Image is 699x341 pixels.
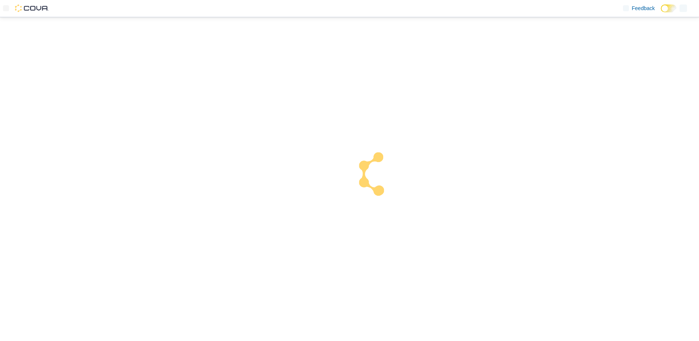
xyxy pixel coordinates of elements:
a: Feedback [620,1,658,16]
span: Dark Mode [661,12,661,13]
span: Feedback [632,4,655,12]
img: Cova [15,4,49,12]
img: cova-loader [349,147,406,203]
input: Dark Mode [661,4,677,12]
